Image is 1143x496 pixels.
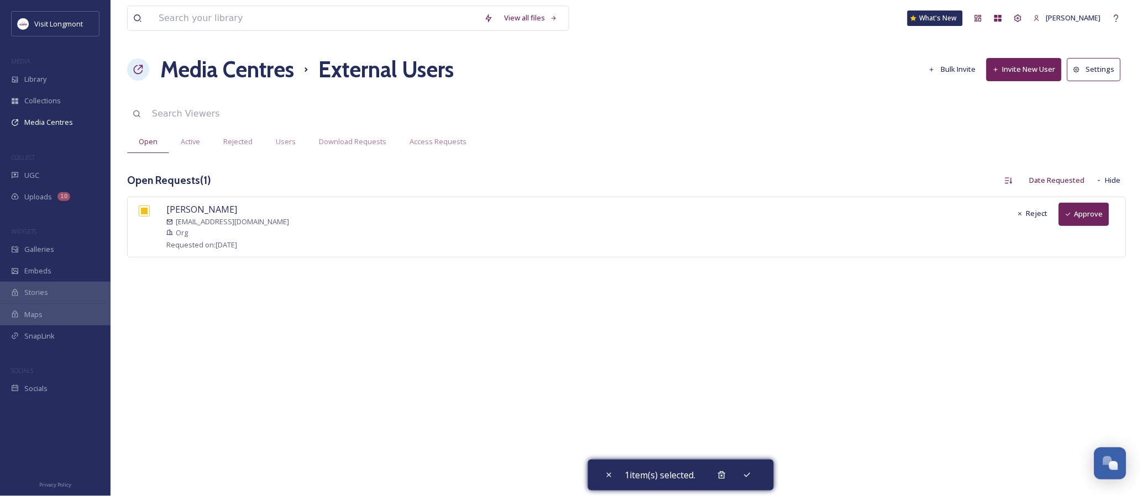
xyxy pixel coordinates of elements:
h3: Open Requests ( 1 ) [127,172,211,188]
span: [PERSON_NAME] [166,203,237,215]
span: Socials [24,383,48,394]
span: [PERSON_NAME] [1046,13,1101,23]
span: WIDGETS [11,227,36,235]
button: Invite New User [987,58,1062,81]
span: Open [139,136,158,147]
span: Org [176,228,188,238]
span: Download Requests [319,136,386,147]
span: Users [276,136,296,147]
a: Bulk Invite [923,59,987,80]
span: Visit Longmont [34,19,83,29]
button: Reject [1011,203,1053,224]
span: SOCIALS [11,366,33,374]
span: Rejected [223,136,253,147]
img: longmont.jpg [18,18,29,29]
a: What's New [908,10,963,26]
div: 10 [57,192,70,201]
h1: External Users [318,53,454,86]
span: Maps [24,309,43,320]
a: Media Centres [160,53,294,86]
input: Search your library [153,6,479,30]
span: Media Centres [24,117,73,128]
input: Search Viewers [146,102,403,126]
span: [EMAIL_ADDRESS][DOMAIN_NAME] [176,217,289,227]
button: Hide [1090,170,1126,191]
div: Date Requested [1024,170,1090,191]
span: COLLECT [11,153,35,161]
a: View all files [499,7,563,29]
a: Privacy Policy [39,477,71,490]
span: SnapLink [24,331,55,341]
a: Settings [1067,58,1126,81]
span: Access Requests [410,136,466,147]
span: 1 item(s) selected. [625,468,695,482]
span: Embeds [24,266,51,276]
span: Privacy Policy [39,481,71,488]
span: Active [181,136,200,147]
span: UGC [24,170,39,181]
button: Bulk Invite [923,59,982,80]
span: MEDIA [11,57,30,65]
span: Stories [24,287,48,298]
span: Requested on: [DATE] [166,240,237,250]
span: Collections [24,96,61,106]
span: Library [24,74,46,85]
span: Uploads [24,192,52,202]
a: [PERSON_NAME] [1028,7,1107,29]
span: Galleries [24,244,54,255]
button: Open Chat [1094,447,1126,479]
button: Approve [1059,203,1109,225]
button: Settings [1067,58,1121,81]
